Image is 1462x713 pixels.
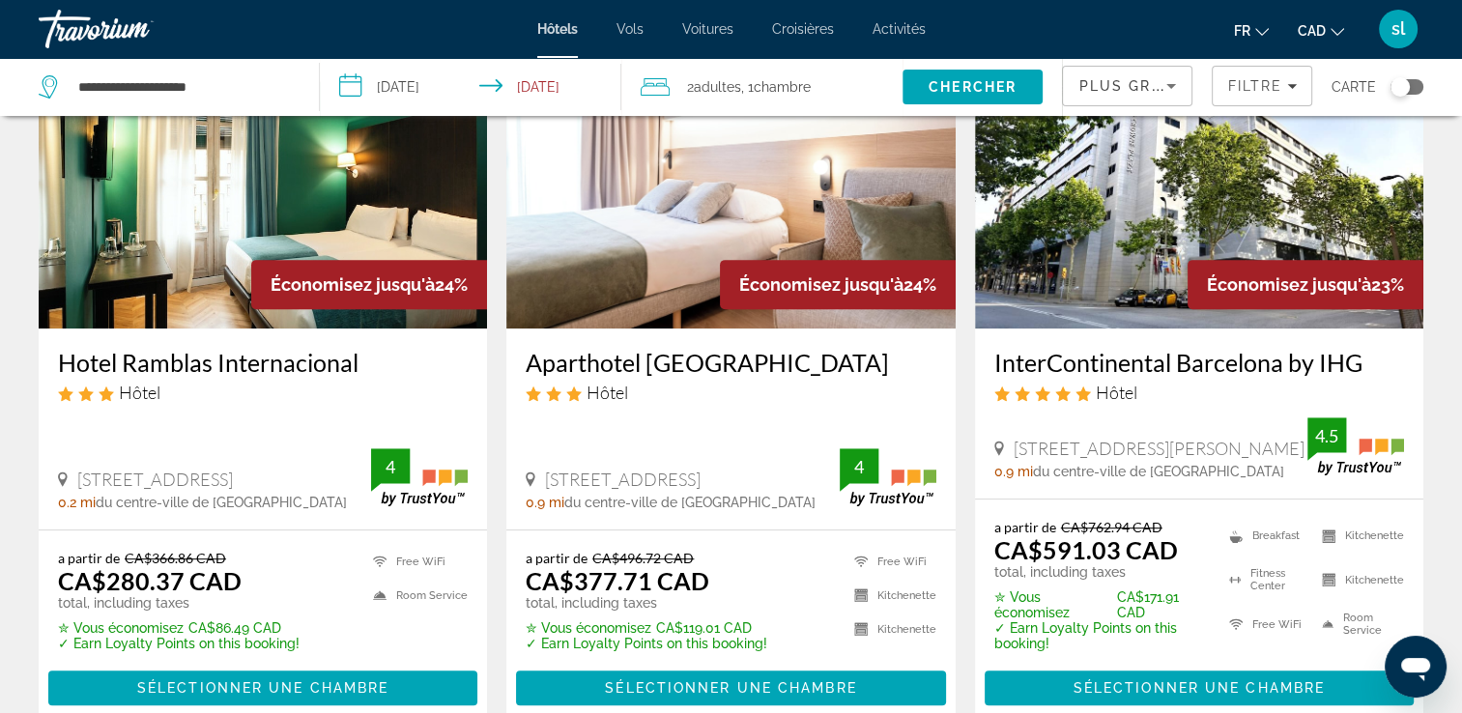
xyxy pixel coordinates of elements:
a: InterContinental Barcelona by IHG [994,348,1404,377]
span: a partir de [526,550,588,566]
li: Room Service [1312,607,1404,642]
span: 0.2 mi [58,495,96,510]
button: Select check in and out date [320,58,620,116]
button: Sélectionner une chambre [985,670,1414,705]
iframe: Bouton de lancement de la fenêtre de messagerie [1385,636,1447,698]
a: Travorium [39,4,232,54]
div: 3 star Hotel [58,382,468,403]
li: Free WiFi [1219,607,1311,642]
span: Hôtel [1096,382,1137,403]
del: CA$762.94 CAD [1061,519,1162,535]
a: InterContinental Barcelona by IHG [975,19,1423,328]
li: Fitness Center [1219,563,1311,598]
div: 4 [371,455,410,478]
span: [STREET_ADDRESS] [77,469,233,490]
span: ✮ Vous économisez [526,620,651,636]
p: CA$119.01 CAD [526,620,767,636]
div: 24% [251,260,487,309]
del: CA$366.86 CAD [125,550,226,566]
span: a partir de [994,519,1056,535]
div: 24% [720,260,956,309]
button: Change currency [1298,16,1344,44]
p: total, including taxes [526,595,767,611]
p: CA$86.49 CAD [58,620,300,636]
a: Hôtels [537,21,578,37]
span: du centre-ville de [GEOGRAPHIC_DATA] [96,495,347,510]
span: Chercher [929,79,1017,95]
span: [STREET_ADDRESS] [545,469,701,490]
span: du centre-ville de [GEOGRAPHIC_DATA] [1033,464,1284,479]
span: Hôtel [119,382,160,403]
button: User Menu [1373,9,1423,49]
mat-select: Sort by [1078,74,1176,98]
ins: CA$377.71 CAD [526,566,709,595]
span: du centre-ville de [GEOGRAPHIC_DATA] [564,495,816,510]
ins: CA$280.37 CAD [58,566,242,595]
a: Croisières [772,21,834,37]
a: Hotel Ramblas Internacional [39,19,487,328]
input: Search hotel destination [76,72,290,101]
a: Voitures [682,21,733,37]
li: Kitchenette [845,584,936,608]
span: Adultes [694,79,741,95]
span: Sélectionner une chambre [137,680,388,696]
span: 0.9 mi [994,464,1033,479]
p: ✓ Earn Loyalty Points on this booking! [58,636,300,651]
a: Sélectionner une chambre [516,674,945,696]
a: Vols [616,21,644,37]
span: Économisez jusqu'à [271,274,435,295]
p: total, including taxes [994,564,1206,580]
li: Free WiFi [845,550,936,574]
span: Hôtel [587,382,628,403]
span: 0.9 mi [526,495,564,510]
h3: Aparthotel [GEOGRAPHIC_DATA] [526,348,935,377]
span: 2 [687,73,741,100]
span: , 1 [741,73,811,100]
div: 23% [1188,260,1423,309]
a: Sélectionner une chambre [985,674,1414,696]
img: TrustYou guest rating badge [1307,417,1404,474]
ins: CA$591.03 CAD [994,535,1178,564]
span: Filtre [1227,78,1282,94]
li: Kitchenette [1312,519,1404,554]
img: TrustYou guest rating badge [840,448,936,505]
span: Sélectionner une chambre [1074,680,1325,696]
span: Économisez jusqu'à [1207,274,1371,295]
span: sl [1391,19,1405,39]
a: Hotel Ramblas Internacional [58,348,468,377]
a: Sélectionner une chambre [48,674,477,696]
a: Activités [873,21,926,37]
li: Free WiFi [363,550,468,574]
button: Toggle map [1376,78,1423,96]
li: Room Service [363,584,468,608]
div: 5 star Hotel [994,382,1404,403]
button: Sélectionner une chambre [48,670,477,705]
img: TrustYou guest rating badge [371,448,468,505]
div: 4.5 [1307,424,1346,447]
p: ✓ Earn Loyalty Points on this booking! [526,636,767,651]
p: total, including taxes [58,595,300,611]
span: [STREET_ADDRESS][PERSON_NAME] [1014,438,1304,459]
span: Économisez jusqu'à [739,274,903,295]
li: Breakfast [1219,519,1311,554]
span: Sélectionner une chambre [605,680,856,696]
li: Kitchenette [1312,563,1404,598]
button: Travelers: 2 adults, 0 children [621,58,903,116]
img: Aparthotel Atenea Calabria [506,19,955,328]
button: Change language [1234,16,1269,44]
span: Plus grandes économies [1078,78,1309,94]
div: 4 [840,455,878,478]
p: CA$171.91 CAD [994,589,1206,620]
span: ✮ Vous économisez [994,589,1112,620]
del: CA$496.72 CAD [592,550,694,566]
span: fr [1234,23,1250,39]
button: Filters [1212,66,1312,106]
